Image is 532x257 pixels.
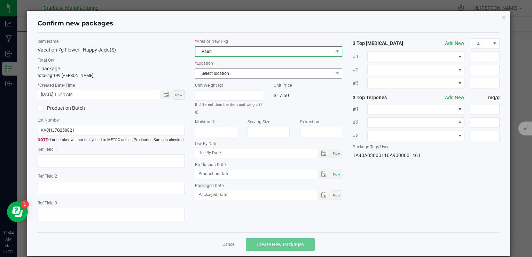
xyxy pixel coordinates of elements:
label: Production Date [195,162,342,168]
span: #1 [353,53,367,60]
input: Use By Date [195,149,310,157]
label: Created Date/Time [38,82,185,88]
label: Ref Field 1 [38,146,185,153]
button: Create New Packages [246,238,315,251]
label: Total Qty [38,57,185,63]
a: Cancel [222,242,235,248]
strong: 3 Top [MEDICAL_DATA] [353,40,412,47]
iframe: Resource center unread badge [21,200,29,209]
label: Lot Number [38,117,185,123]
label: Moisture % [195,119,237,125]
div: $17.50 [274,90,342,101]
label: Extraction [300,119,342,125]
input: Production Date [195,170,310,178]
span: 1 package [38,66,60,71]
button: Add New [445,40,464,47]
span: #3 [353,132,367,139]
span: #1 [353,106,367,113]
span: Toggle popup [318,149,331,158]
span: #2 [353,66,367,73]
div: Vacation 7g Flower - Happy Jack (S) [38,46,185,54]
label: Packaged Date [195,182,342,189]
span: Now [333,151,340,155]
h4: Confirm new packages [38,19,500,28]
span: Toggle popup [318,170,331,179]
span: Now [175,93,182,97]
label: Unit Weight (g) [195,82,263,88]
span: #3 [353,79,367,87]
span: Create New Packages [257,242,304,247]
span: Now [333,193,340,197]
span: NO DATA FOUND [367,78,465,88]
span: Now [333,172,340,176]
span: Toggle popup [318,190,331,200]
label: Serving Size [248,119,290,125]
label: Item Name [38,38,185,45]
input: Created Datetime [38,90,152,99]
div: 1A40A03000110A9000001461 [353,152,500,159]
span: NO DATA FOUND [367,52,465,62]
span: Vault [195,47,333,56]
p: totaling 199 [PERSON_NAME] [38,72,185,79]
strong: mg/g [470,94,499,101]
label: Location [195,60,342,67]
label: Package Tags Used [353,144,500,150]
span: Lot number will not be synced to METRC unless Production Batch is checked [38,137,185,143]
iframe: Resource center [7,201,28,222]
span: Select location [195,69,333,78]
small: If different than the item unit weight (7 g) [195,102,263,114]
label: Area of New Pkg [195,38,342,45]
input: Packaged Date [195,190,310,199]
span: NO DATA FOUND [367,104,465,115]
label: Production Batch [38,104,106,112]
span: Toggle popup [160,90,174,99]
label: Ref Field 2 [38,173,185,179]
button: Add New [445,94,464,101]
label: Ref Field 3 [38,200,185,206]
span: #2 [353,119,367,126]
span: NO DATA FOUND [367,65,465,75]
span: NO DATA FOUND [367,117,465,128]
span: NO DATA FOUND [367,131,465,141]
span: % [470,39,490,48]
label: Unit Price [274,82,342,88]
label: Use By Date [195,141,342,147]
strong: 3 Top Terpenes [353,94,412,101]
